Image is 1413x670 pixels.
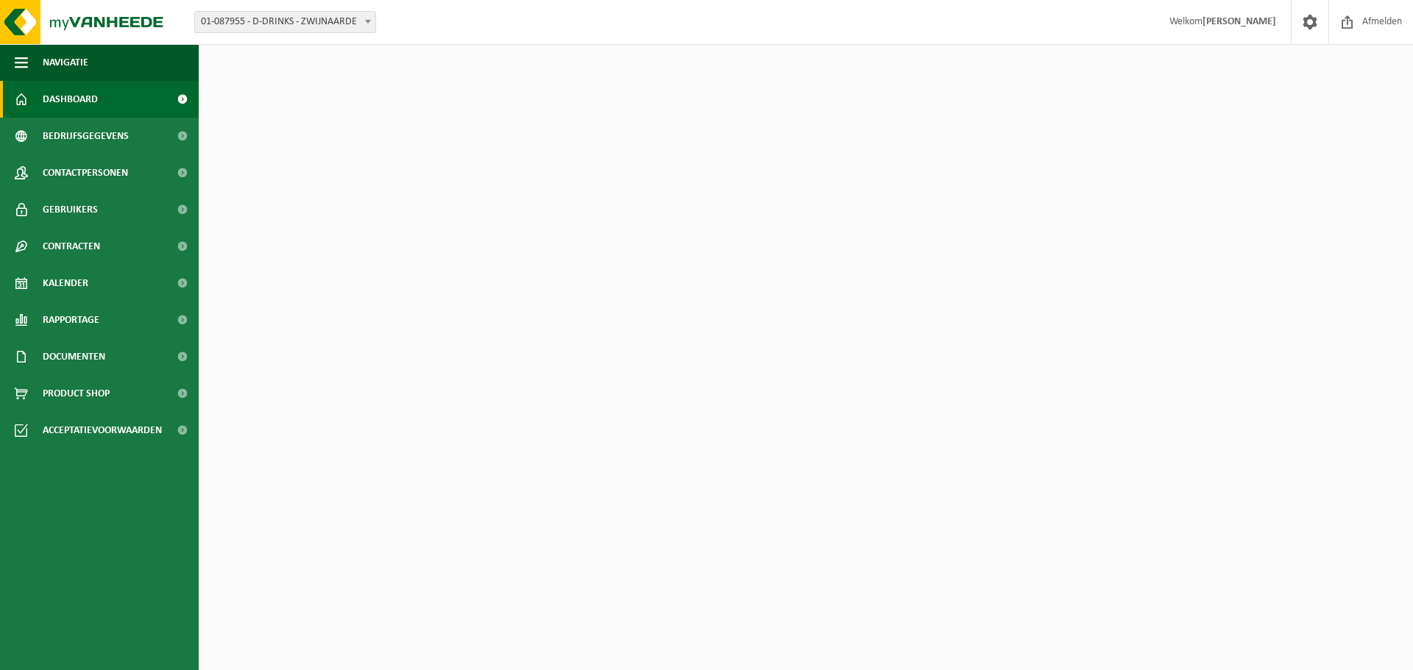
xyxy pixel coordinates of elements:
[43,338,105,375] span: Documenten
[1203,16,1276,27] strong: [PERSON_NAME]
[43,154,128,191] span: Contactpersonen
[43,118,129,154] span: Bedrijfsgegevens
[195,12,375,32] span: 01-087955 - D-DRINKS - ZWIJNAARDE
[194,11,376,33] span: 01-087955 - D-DRINKS - ZWIJNAARDE
[43,375,110,412] span: Product Shop
[43,191,98,228] span: Gebruikers
[43,228,100,265] span: Contracten
[43,44,88,81] span: Navigatie
[43,302,99,338] span: Rapportage
[43,81,98,118] span: Dashboard
[43,412,162,449] span: Acceptatievoorwaarden
[43,265,88,302] span: Kalender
